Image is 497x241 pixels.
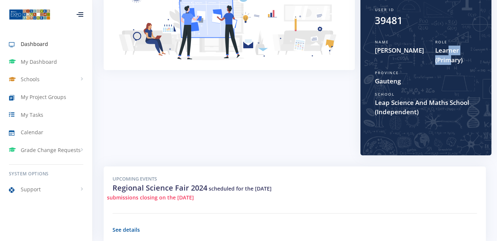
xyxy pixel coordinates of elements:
[375,98,477,117] span: Leap Science And Maths School (Independent)
[21,128,43,136] span: Calendar
[107,194,194,201] span: submissions closing on the [DATE]
[113,183,207,193] span: Regional Science Fair 2024
[21,75,40,83] span: Schools
[375,70,399,75] span: Province
[21,93,66,101] span: My Project Groups
[113,175,477,183] h5: Upcoming Events
[375,92,394,97] span: School
[21,111,43,119] span: My Tasks
[9,9,50,20] img: ...
[375,7,394,12] span: User ID
[435,39,447,44] span: Role
[375,46,424,55] span: [PERSON_NAME]
[9,171,83,177] h6: System Options
[113,226,140,233] a: See details
[375,13,403,28] div: 39481
[435,46,477,65] span: Learner (Primary)
[21,146,81,154] span: Grade Change Requests
[209,185,272,192] span: scheduled for the [DATE]
[21,40,48,48] span: Dashboard
[375,76,477,86] span: Gauteng
[21,185,41,193] span: Support
[21,58,57,66] span: My Dashboard
[375,39,389,44] span: Name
